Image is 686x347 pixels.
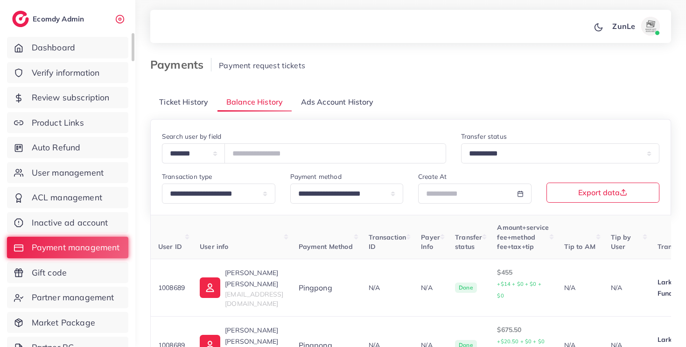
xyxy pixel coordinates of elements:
span: Payer Info [421,233,440,251]
span: Product Links [32,117,84,129]
span: User management [32,167,104,179]
a: ACL management [7,187,128,208]
span: Auto Refund [32,142,81,154]
a: Product Links [7,112,128,134]
span: User ID [158,242,182,251]
a: Market Package [7,312,128,333]
button: Export data [546,183,660,203]
p: $455 [497,267,549,301]
label: Search user by field [162,132,221,141]
a: Verify information [7,62,128,84]
a: User management [7,162,128,184]
h2: Ecomdy Admin [33,14,86,23]
a: logoEcomdy Admin [12,11,86,27]
span: Partner management [32,291,114,304]
span: Export data [578,189,627,196]
p: 1008689 [158,282,185,293]
a: Payment management [7,237,128,258]
span: Ticket History [159,97,208,107]
p: N/A [564,282,596,293]
span: Dashboard [32,42,75,54]
a: Gift code [7,262,128,283]
span: Tip by User [611,233,631,251]
span: Tip to AM [564,242,595,251]
span: N/A [369,283,380,292]
span: ACL management [32,191,102,204]
span: Gift code [32,267,67,279]
p: ZunLe [612,21,635,32]
img: ic-user-info.36bf1079.svg [200,277,220,298]
span: Transaction ID [369,233,406,251]
a: Dashboard [7,37,128,58]
p: N/A [611,282,643,293]
a: Partner management [7,287,128,308]
a: Auto Refund [7,137,128,158]
label: Transfer status [461,132,507,141]
span: User info [200,242,228,251]
span: Verify information [32,67,100,79]
h3: Payments [150,58,211,71]
a: Review subscription [7,87,128,108]
span: Done [455,283,477,293]
span: Inactive ad account [32,217,108,229]
img: avatar [641,17,660,35]
p: [PERSON_NAME] [PERSON_NAME] [225,325,283,347]
label: Create At [418,172,447,181]
img: logo [12,11,29,27]
small: +$14 + $0 + $0 + $0 [497,281,541,299]
label: Payment method [290,172,342,181]
label: Transaction type [162,172,212,181]
span: Market Package [32,317,95,329]
span: Transfer status [455,233,482,251]
a: Inactive ad account [7,212,128,234]
span: Amount+service fee+method fee+tax+tip [497,223,549,251]
span: Payment request tickets [219,61,305,70]
span: Payment management [32,241,120,254]
span: Ads Account History [301,97,374,107]
span: Payment Method [299,242,353,251]
a: ZunLeavatar [607,17,664,35]
span: Review subscription [32,92,110,104]
div: Pingpong [299,283,354,293]
p: N/A [421,282,440,293]
span: [EMAIL_ADDRESS][DOMAIN_NAME] [225,290,283,308]
p: [PERSON_NAME] [PERSON_NAME] [225,267,283,290]
span: Balance History [226,97,283,107]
